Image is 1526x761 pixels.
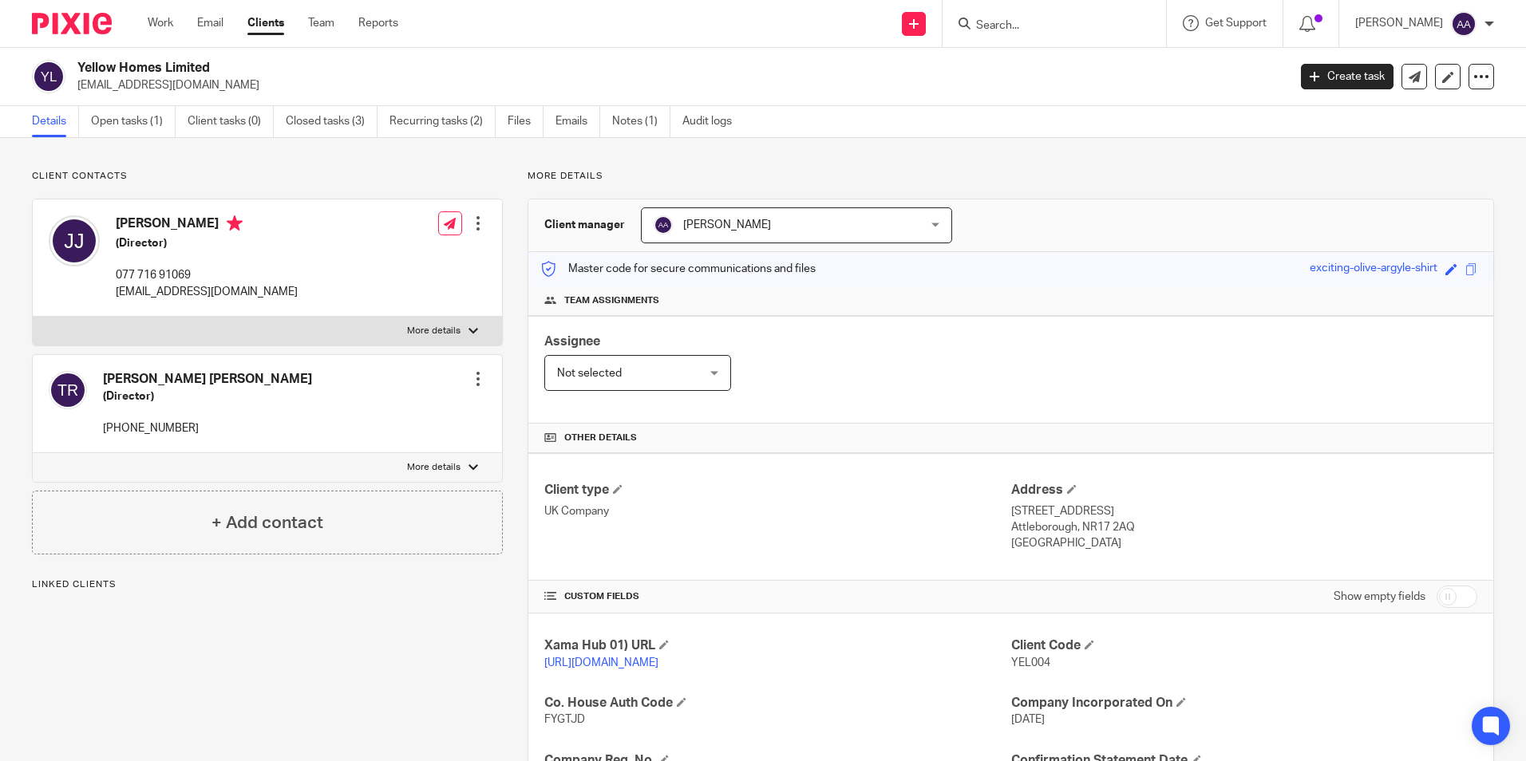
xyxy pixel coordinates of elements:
img: svg%3E [654,215,673,235]
p: More details [407,325,461,337]
p: UK Company [544,503,1010,519]
h4: + Add contact [212,511,323,535]
span: Get Support [1205,18,1267,29]
h4: Xama Hub 01) URL [544,637,1010,654]
span: YEL004 [1011,657,1050,668]
a: Work [148,15,173,31]
a: Files [508,106,544,137]
img: svg%3E [49,371,87,409]
img: svg%3E [49,215,100,266]
p: 077 716 91069 [116,267,298,283]
h5: (Director) [116,235,298,251]
a: Clients [247,15,284,31]
p: Linked clients [32,578,503,591]
span: Other details [564,432,637,444]
img: svg%3E [1451,11,1477,37]
h3: Client manager [544,217,625,233]
p: [PHONE_NUMBER] [103,420,312,436]
p: [EMAIL_ADDRESS][DOMAIN_NAME] [77,77,1277,93]
a: Team [308,15,334,31]
span: [PERSON_NAME] [683,219,771,231]
a: Client tasks (0) [188,106,274,137]
a: Reports [358,15,398,31]
p: [PERSON_NAME] [1355,15,1443,31]
label: Show empty fields [1334,589,1425,605]
a: Details [32,106,79,137]
p: [GEOGRAPHIC_DATA] [1011,535,1477,551]
img: svg%3E [32,60,65,93]
p: [STREET_ADDRESS] [1011,503,1477,519]
a: Audit logs [682,106,744,137]
h4: [PERSON_NAME] [116,215,298,235]
a: Recurring tasks (2) [389,106,496,137]
h4: Client type [544,482,1010,499]
p: More details [528,170,1494,183]
h4: [PERSON_NAME] [PERSON_NAME] [103,371,312,388]
input: Search [975,19,1118,34]
a: [URL][DOMAIN_NAME] [544,657,658,668]
h4: Address [1011,482,1477,499]
a: Open tasks (1) [91,106,176,137]
h4: Company Incorporated On [1011,695,1477,712]
span: Team assignments [564,294,659,307]
p: More details [407,461,461,474]
a: Notes (1) [612,106,670,137]
a: Emails [555,106,600,137]
p: [EMAIL_ADDRESS][DOMAIN_NAME] [116,284,298,300]
p: Master code for secure communications and files [540,261,816,277]
i: Primary [227,215,243,231]
h4: Client Code [1011,637,1477,654]
div: exciting-olive-argyle-shirt [1310,260,1437,278]
h4: CUSTOM FIELDS [544,590,1010,603]
span: FYGTJD [544,714,585,725]
h2: Yellow Homes Limited [77,60,1037,77]
h4: Co. House Auth Code [544,695,1010,712]
a: Email [197,15,223,31]
span: Not selected [557,368,622,379]
p: Client contacts [32,170,503,183]
span: [DATE] [1011,714,1045,725]
img: Pixie [32,13,112,34]
a: Closed tasks (3) [286,106,378,137]
p: Attleborough, NR17 2AQ [1011,519,1477,535]
h5: (Director) [103,388,312,404]
span: Assignee [544,335,600,348]
a: Create task [1301,64,1394,89]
